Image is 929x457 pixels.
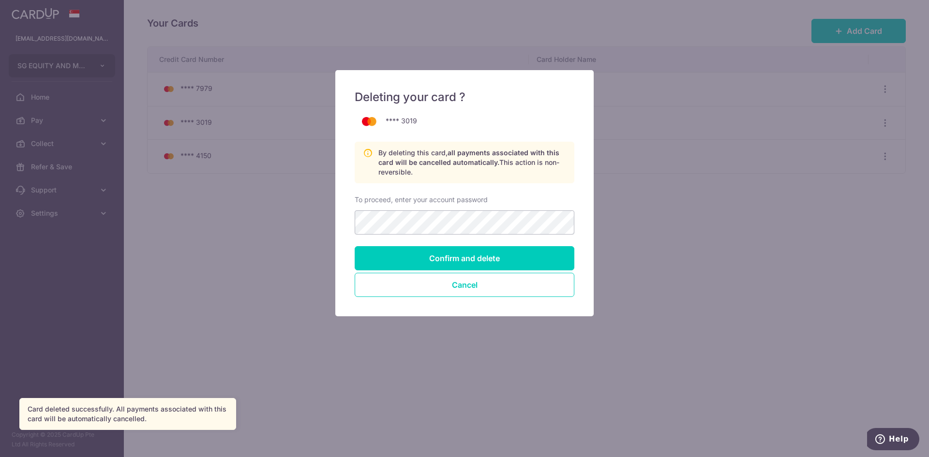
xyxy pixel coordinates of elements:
[28,404,228,424] div: Card deleted successfully. All payments associated with this card will be automatically cancelled.
[355,273,574,297] button: Close
[378,148,566,177] p: By deleting this card, This action is non-reversible.
[355,246,574,270] input: Confirm and delete
[378,148,559,166] span: all payments associated with this card will be cancelled automatically.
[867,428,919,452] iframe: Opens a widget where you can find more information
[355,89,574,105] h5: Deleting your card ?
[355,195,488,205] label: To proceed, enter your account password
[355,113,384,130] img: mastercard-99a46211e592af111814a8fdce22cade2a9c75f737199bf20afa9c511bb7cb3e.png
